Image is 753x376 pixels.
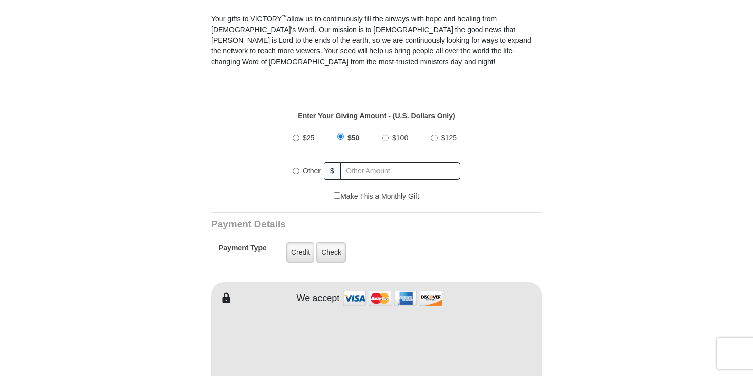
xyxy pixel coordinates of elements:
[303,133,314,142] span: $25
[297,293,340,304] h4: We accept
[441,133,457,142] span: $125
[347,133,359,142] span: $50
[219,244,267,257] h5: Payment Type
[334,192,340,199] input: Make This a Monthly Gift
[324,162,341,180] span: $
[303,167,321,175] span: Other
[340,162,460,180] input: Other Amount
[286,242,314,263] label: Credit
[392,133,408,142] span: $100
[282,14,287,20] sup: ™
[211,14,542,67] p: Your gifts to VICTORY allow us to continuously fill the airways with hope and healing from [DEMOG...
[298,112,455,120] strong: Enter Your Giving Amount - (U.S. Dollars Only)
[334,191,419,202] label: Make This a Monthly Gift
[211,219,471,230] h3: Payment Details
[342,287,444,309] img: credit cards accepted
[316,242,346,263] label: Check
